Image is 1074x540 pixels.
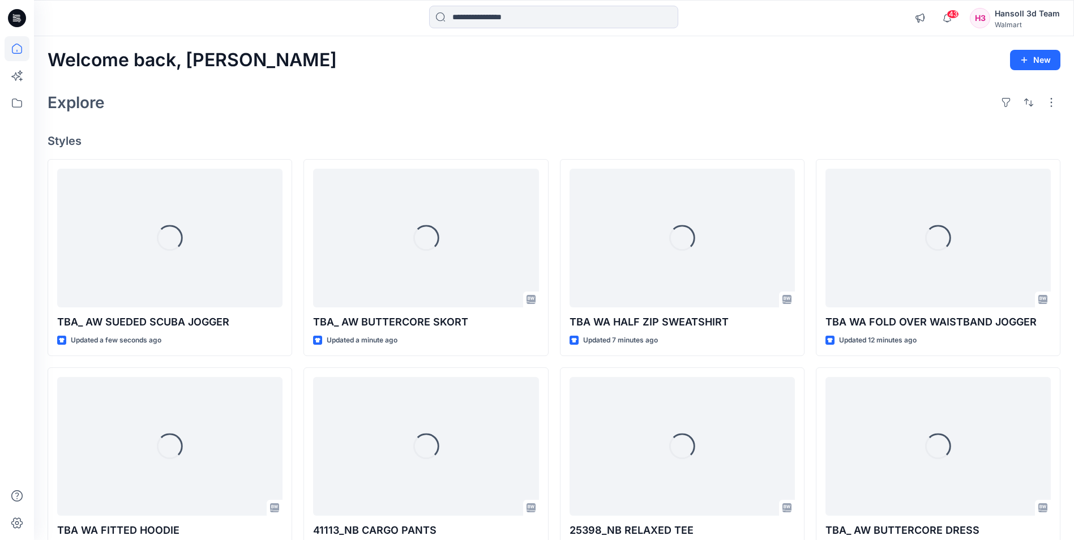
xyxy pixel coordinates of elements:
div: Hansoll 3d Team [995,7,1060,20]
h2: Explore [48,93,105,112]
span: 43 [947,10,959,19]
p: TBA WA HALF ZIP SWEATSHIRT [570,314,795,330]
p: TBA_ AW BUTTERCORE SKORT [313,314,538,330]
h4: Styles [48,134,1060,148]
h2: Welcome back, [PERSON_NAME] [48,50,337,71]
div: Walmart [995,20,1060,29]
p: TBA WA FITTED HOODIE [57,522,283,538]
p: 41113_NB CARGO PANTS [313,522,538,538]
p: Updated a few seconds ago [71,335,161,346]
p: 25398_NB RELAXED TEE [570,522,795,538]
p: Updated a minute ago [327,335,397,346]
p: Updated 12 minutes ago [839,335,917,346]
button: New [1010,50,1060,70]
p: TBA_ AW SUEDED SCUBA JOGGER [57,314,283,330]
p: Updated 7 minutes ago [583,335,658,346]
p: TBA WA FOLD OVER WAISTBAND JOGGER [825,314,1051,330]
div: H3 [970,8,990,28]
p: TBA_ AW BUTTERCORE DRESS [825,522,1051,538]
